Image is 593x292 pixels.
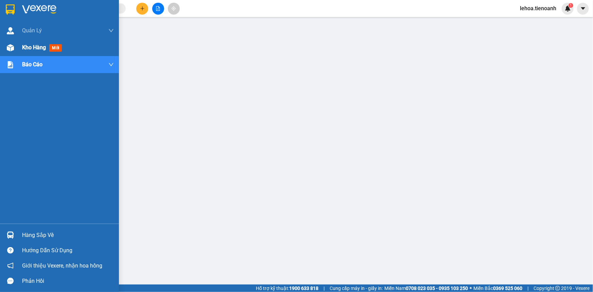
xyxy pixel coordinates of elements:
span: message [7,278,14,284]
sup: 1 [569,3,573,8]
img: warehouse-icon [7,27,14,34]
div: Hàng sắp về [22,230,114,240]
strong: 1900 633 818 [289,286,318,291]
img: logo-vxr [6,4,15,15]
strong: 0369 525 060 [493,286,522,291]
span: aim [171,6,176,11]
span: plus [140,6,145,11]
span: ⚪️ [470,287,472,290]
img: icon-new-feature [565,5,571,12]
button: caret-down [577,3,589,15]
span: | [324,285,325,292]
strong: 0708 023 035 - 0935 103 250 [406,286,468,291]
span: question-circle [7,247,14,254]
span: Kho hàng [22,44,46,51]
span: notification [7,262,14,269]
span: Quản Lý [22,26,42,35]
img: solution-icon [7,61,14,68]
span: | [527,285,528,292]
span: Miền Nam [384,285,468,292]
span: Báo cáo [22,60,42,69]
span: file-add [156,6,160,11]
span: Hỗ trợ kỹ thuật: [256,285,318,292]
span: lehoa.tienoanh [514,4,562,13]
span: Miền Bắc [473,285,522,292]
img: warehouse-icon [7,44,14,51]
span: Cung cấp máy in - giấy in: [330,285,383,292]
span: mới [49,44,62,52]
div: Hướng dẫn sử dụng [22,245,114,256]
span: caret-down [580,5,586,12]
span: copyright [555,286,560,291]
button: aim [168,3,180,15]
button: plus [136,3,148,15]
span: Giới thiệu Vexere, nhận hoa hồng [22,261,102,270]
span: down [108,62,114,67]
span: 1 [570,3,572,8]
span: down [108,28,114,33]
button: file-add [152,3,164,15]
img: warehouse-icon [7,231,14,239]
div: Phản hồi [22,276,114,286]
